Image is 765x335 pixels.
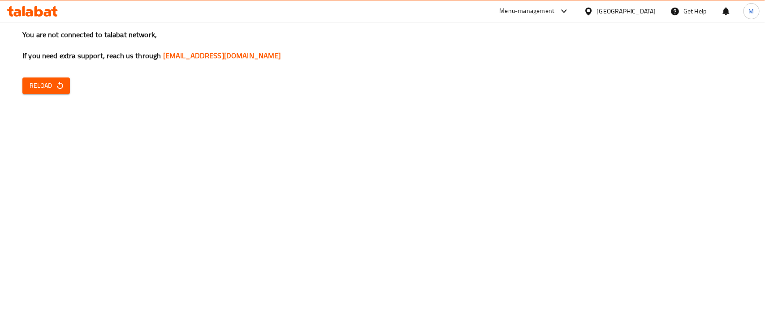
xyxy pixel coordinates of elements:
button: Reload [22,77,70,94]
a: [EMAIL_ADDRESS][DOMAIN_NAME] [163,49,281,62]
h3: You are not connected to talabat network, If you need extra support, reach us through [22,30,743,61]
span: M [749,6,754,16]
span: Reload [30,80,63,91]
div: Menu-management [500,6,555,17]
div: [GEOGRAPHIC_DATA] [597,6,656,16]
